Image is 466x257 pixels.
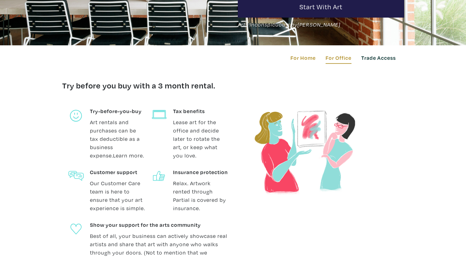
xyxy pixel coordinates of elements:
[152,110,167,121] img: Try the piece in your home
[90,168,145,212] div: Our Customer Care team is here to ensure that your art experience is simple.
[361,54,396,62] a: Trade Access
[113,152,144,159] a: Learn more.
[290,54,316,62] a: For Home
[90,107,145,160] div: Art rentals and purchases can be tax deductible as a business expense.
[62,80,229,107] h4: Try before you buy with a 3 month rental.
[90,107,145,115] b: Try-before-you-buy
[90,221,229,229] b: Show your support for the arts community
[68,110,84,121] img: Try the piece in your home
[68,171,84,182] img: Try the piece in your home
[152,171,167,182] img: Try the piece in your home
[298,21,340,28] a: [PERSON_NAME]
[90,168,145,176] b: Customer support
[173,107,229,115] b: Tax benefits
[173,107,229,160] div: Lease art for the office and decide later to rotate the art, or keep what you love.
[173,168,229,176] b: Insurance protection
[68,223,84,235] img: Try the piece in your home
[326,54,351,64] a: For Office
[173,168,229,212] div: Relax. Artwork rented through Partial is covered by insurance.
[238,80,375,218] img: Artists = Entrepreneurs
[238,20,404,29] span: Art: ‘Inconspicuous’ by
